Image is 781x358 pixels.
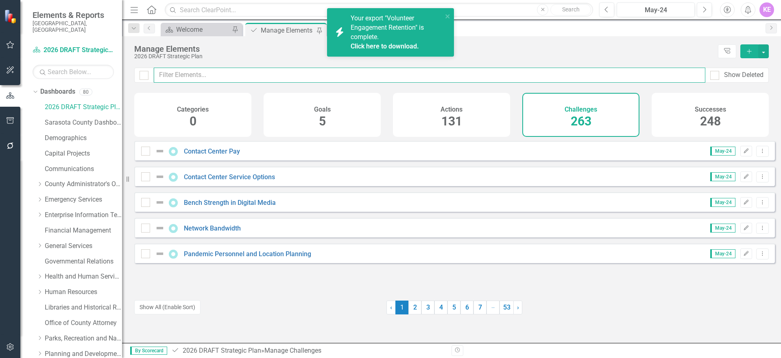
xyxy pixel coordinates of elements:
a: Click here to download. [351,42,419,50]
a: Financial Management [45,226,122,235]
a: 2026 DRAFT Strategic Plan [183,347,261,354]
a: Office of County Attorney [45,318,122,328]
h4: Actions [441,106,462,113]
span: › [517,303,519,311]
a: Dashboards [40,87,75,97]
button: close [445,11,451,21]
img: Not Defined [155,172,165,182]
small: [GEOGRAPHIC_DATA], [GEOGRAPHIC_DATA] [33,20,114,33]
span: 248 [700,114,721,128]
img: Not Defined [155,146,165,156]
a: Human Resources [45,288,122,297]
h4: Categories [177,106,209,113]
a: Capital Projects [45,149,122,158]
h4: Successes [695,106,726,113]
div: May-24 [620,5,692,15]
a: 53 [500,301,514,314]
a: County Administrator's Office [45,180,122,189]
a: Governmental Relations [45,257,122,266]
a: 4 [434,301,447,314]
a: 7 [473,301,486,314]
a: 2 [408,301,421,314]
span: 263 [571,114,591,128]
span: May-24 [710,224,735,233]
a: Enterprise Information Technology [45,211,122,220]
span: May-24 [710,198,735,207]
a: 3 [421,301,434,314]
a: Health and Human Services [45,272,122,281]
a: Sarasota County Dashboard [45,118,122,127]
div: Show Deleted [724,70,764,80]
div: » Manage Challenges [171,346,445,356]
span: May-24 [710,249,735,258]
a: Emergency Services [45,195,122,204]
button: Show All (Enable Sort) [134,300,201,314]
img: Not Defined [155,223,165,233]
a: General Services [45,242,122,251]
a: Network Bandwidth [184,224,241,232]
a: Parks, Recreation and Natural Resources [45,334,122,343]
div: 2026 DRAFT Strategic Plan [134,53,714,59]
img: Not Defined [155,249,165,259]
div: Manage Elements [261,25,314,35]
span: By Scorecard [130,347,167,355]
span: 5 [319,114,326,128]
img: ClearPoint Strategy [3,9,19,24]
input: Search ClearPoint... [165,3,593,17]
a: Communications [45,165,122,174]
span: 131 [441,114,462,128]
span: Search [562,6,580,13]
div: Welcome [176,24,230,35]
span: Elements & Reports [33,10,114,20]
a: 2026 DRAFT Strategic Plan [45,103,122,112]
a: Welcome [163,24,230,35]
span: May-24 [710,172,735,181]
input: Filter Elements... [154,68,705,83]
a: Contact Center Pay [184,147,240,155]
h4: Challenges [565,106,597,113]
a: Demographics [45,134,122,143]
button: Search [550,4,591,15]
div: Manage Elements [134,44,714,53]
h4: Goals [314,106,331,113]
a: Contact Center Service Options [184,173,275,181]
span: Your export "Volunteer Engagement Retention" is complete. [351,14,441,51]
button: May-24 [617,2,695,17]
span: ‹ [390,303,392,311]
button: KE [759,2,774,17]
a: 5 [447,301,460,314]
a: Libraries and Historical Resources [45,303,122,312]
input: Search Below... [33,65,114,79]
a: 2026 DRAFT Strategic Plan [33,46,114,55]
div: 80 [79,88,92,95]
span: 1 [395,301,408,314]
span: 0 [190,114,196,128]
a: Bench Strength in Digital Media [184,199,276,206]
a: Pandemic Personnel and Location Planning [184,250,311,258]
img: Not Defined [155,198,165,207]
span: May-24 [710,147,735,156]
a: 6 [460,301,473,314]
